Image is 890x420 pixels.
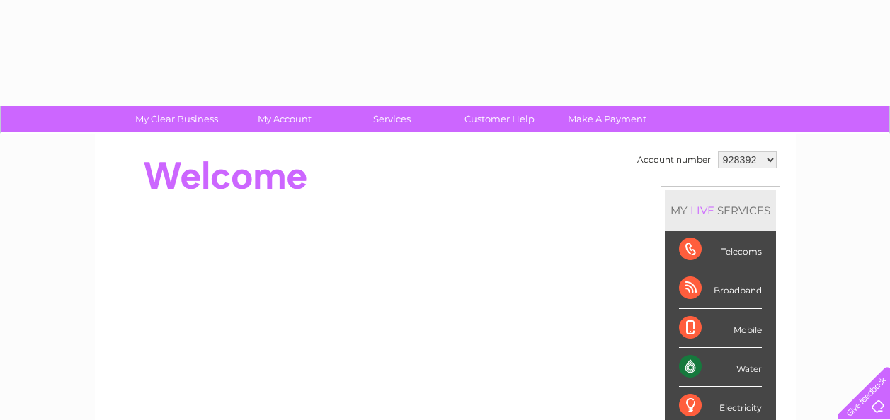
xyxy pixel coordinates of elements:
a: Customer Help [441,106,558,132]
div: Water [679,348,762,387]
div: Telecoms [679,231,762,269]
div: LIVE [688,204,717,217]
a: My Clear Business [118,106,235,132]
a: Make A Payment [549,106,666,132]
a: Services [333,106,450,132]
a: My Account [226,106,343,132]
div: Broadband [679,269,762,308]
td: Account number [634,148,714,172]
div: MY SERVICES [665,190,776,231]
div: Mobile [679,309,762,348]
